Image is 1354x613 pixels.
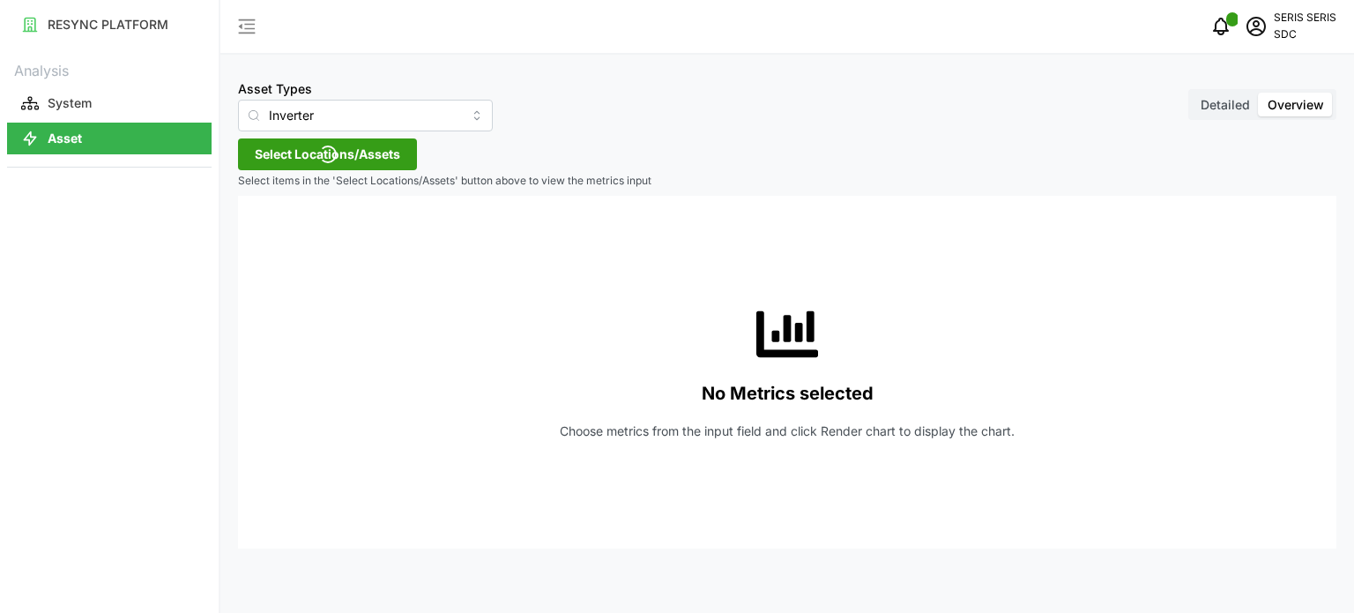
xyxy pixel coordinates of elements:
button: schedule [1239,9,1274,44]
p: Asset [48,130,82,147]
button: RESYNC PLATFORM [7,9,212,41]
button: Select Locations/Assets [238,138,417,170]
a: RESYNC PLATFORM [7,7,212,42]
p: Select items in the 'Select Locations/Assets' button above to view the metrics input [238,174,1336,189]
label: Asset Types [238,79,312,99]
p: Choose metrics from the input field and click Render chart to display the chart. [560,422,1015,440]
button: notifications [1203,9,1239,44]
button: Asset [7,123,212,154]
a: System [7,86,212,121]
a: Asset [7,121,212,156]
p: Analysis [7,56,212,82]
span: Overview [1268,97,1324,112]
span: Select Locations/Assets [255,139,400,169]
p: System [48,94,92,112]
p: SERIS SERIS [1274,10,1336,26]
p: SDC [1274,26,1336,43]
span: Detailed [1201,97,1250,112]
p: No Metrics selected [702,379,874,408]
button: System [7,87,212,119]
p: RESYNC PLATFORM [48,16,168,34]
